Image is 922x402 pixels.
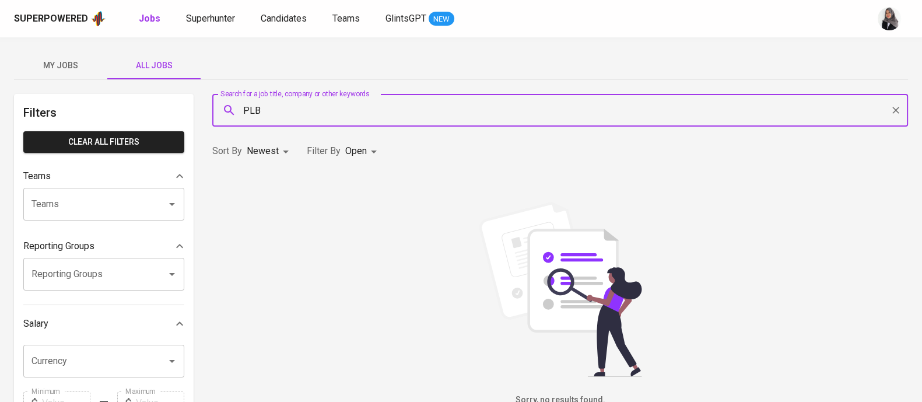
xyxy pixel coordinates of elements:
[345,141,381,162] div: Open
[23,235,184,258] div: Reporting Groups
[14,12,88,26] div: Superpowered
[473,202,648,377] img: file_searching.svg
[23,165,184,188] div: Teams
[14,10,106,27] a: Superpoweredapp logo
[385,12,454,26] a: GlintsGPT NEW
[23,317,48,331] p: Salary
[23,103,184,122] h6: Filters
[247,141,293,162] div: Newest
[332,12,362,26] a: Teams
[23,131,184,153] button: Clear All filters
[307,144,341,158] p: Filter By
[21,58,100,73] span: My Jobs
[212,144,242,158] p: Sort By
[164,266,180,282] button: Open
[33,135,175,149] span: Clear All filters
[164,353,180,369] button: Open
[888,102,904,118] button: Clear
[261,12,309,26] a: Candidates
[23,169,51,183] p: Teams
[139,13,160,24] b: Jobs
[164,196,180,212] button: Open
[247,144,279,158] p: Newest
[878,7,901,30] img: sinta.windasari@glints.com
[345,145,367,156] span: Open
[114,58,194,73] span: All Jobs
[186,13,235,24] span: Superhunter
[90,10,106,27] img: app logo
[23,239,94,253] p: Reporting Groups
[385,13,426,24] span: GlintsGPT
[261,13,307,24] span: Candidates
[332,13,360,24] span: Teams
[23,312,184,335] div: Salary
[139,12,163,26] a: Jobs
[429,13,454,25] span: NEW
[186,12,237,26] a: Superhunter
